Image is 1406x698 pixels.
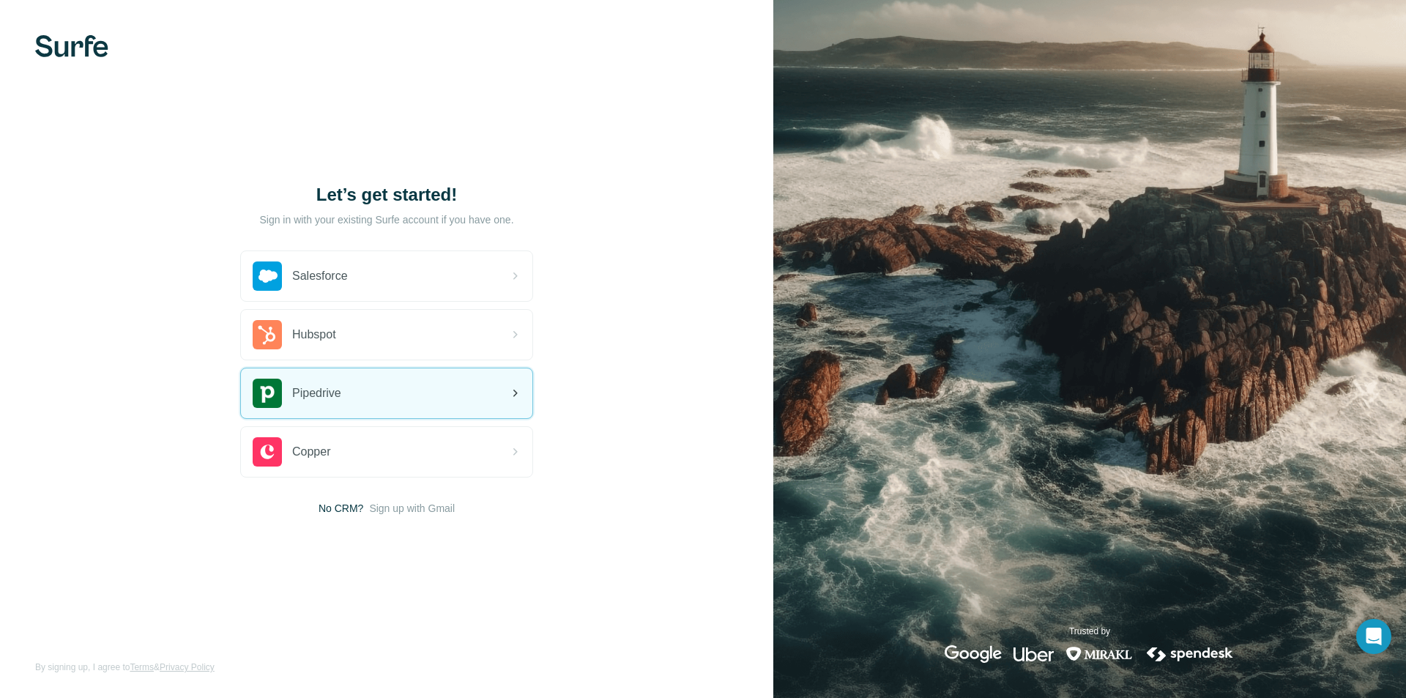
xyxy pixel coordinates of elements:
[292,326,336,344] span: Hubspot
[259,212,513,227] p: Sign in with your existing Surfe account if you have one.
[35,35,108,57] img: Surfe's logo
[240,183,533,207] h1: Let’s get started!
[35,661,215,674] span: By signing up, I agree to &
[253,261,282,291] img: salesforce's logo
[253,320,282,349] img: hubspot's logo
[1065,645,1133,663] img: mirakl's logo
[292,385,341,402] span: Pipedrive
[1013,645,1054,663] img: uber's logo
[1145,645,1235,663] img: spendesk's logo
[1069,625,1110,638] p: Trusted by
[130,662,154,672] a: Terms
[253,437,282,467] img: copper's logo
[292,443,330,461] span: Copper
[369,501,455,516] button: Sign up with Gmail
[1356,619,1391,654] div: Open Intercom Messenger
[319,501,363,516] span: No CRM?
[945,645,1002,663] img: google's logo
[160,662,215,672] a: Privacy Policy
[292,267,348,285] span: Salesforce
[253,379,282,408] img: pipedrive's logo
